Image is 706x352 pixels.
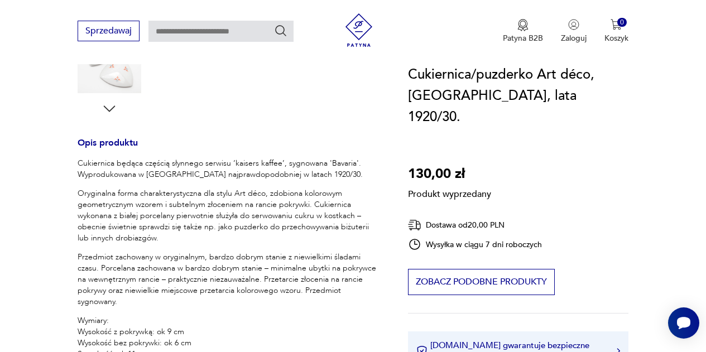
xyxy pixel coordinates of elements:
button: 0Koszyk [604,19,628,44]
button: Zaloguj [561,19,587,44]
button: Sprzedawaj [78,21,140,41]
img: Ikona dostawy [408,218,421,232]
button: Patyna B2B [503,19,543,44]
div: 0 [617,18,627,27]
p: Produkt wyprzedany [408,185,491,200]
h1: Cukiernica/puzderko Art déco, [GEOGRAPHIC_DATA], lata 1920/30. [408,64,628,128]
p: Zaloguj [561,33,587,44]
p: Patyna B2B [503,33,543,44]
img: Ikona medalu [517,19,529,31]
img: Ikonka użytkownika [568,19,579,30]
div: Dostawa od 20,00 PLN [408,218,542,232]
iframe: Smartsupp widget button [668,307,699,339]
button: Szukaj [274,24,287,37]
p: Oryginalna forma charakterystyczna dla stylu Art déco, zdobiona kolorowym geometrycznym wzorem i ... [78,188,381,244]
p: Cukiernica będąca częścią słynnego serwisu ‘kaisers kaffee’, sygnowana 'Bavaria'. Wyprodukowana w... [78,158,381,180]
a: Ikona medaluPatyna B2B [503,19,543,44]
img: Ikona koszyka [611,19,622,30]
p: 130,00 zł [408,163,491,185]
button: Zobacz podobne produkty [408,269,555,295]
div: Wysyłka w ciągu 7 dni roboczych [408,238,542,251]
img: Patyna - sklep z meblami i dekoracjami vintage [342,13,376,47]
a: Sprzedawaj [78,28,140,36]
h3: Opis produktu [78,139,381,158]
p: Koszyk [604,33,628,44]
p: Przedmiot zachowany w oryginalnym, bardzo dobrym stanie z niewielkimi śladami czasu. Porcelana za... [78,252,381,307]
